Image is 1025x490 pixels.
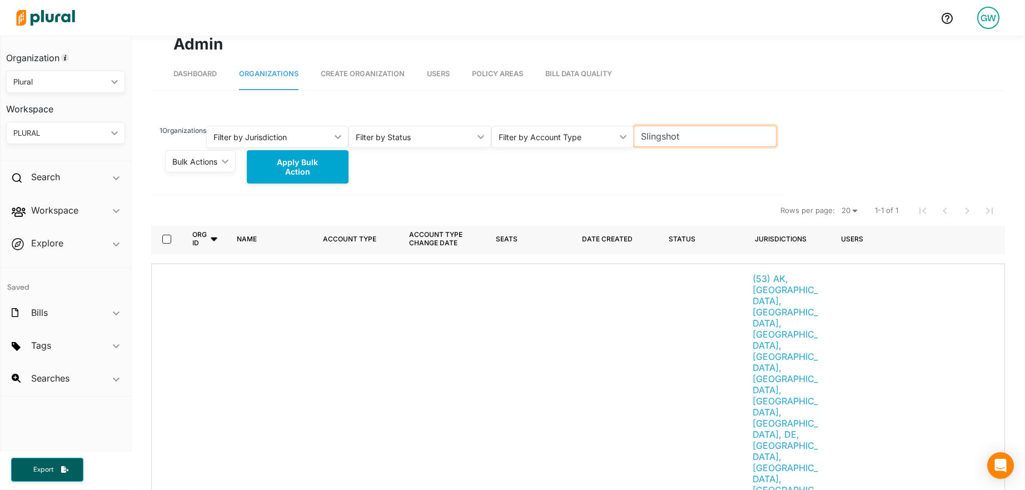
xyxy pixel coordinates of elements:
h3: Workspace [6,93,125,117]
span: Rows per page: [780,205,835,216]
div: Plural [13,76,107,88]
h2: Explore [31,237,63,249]
span: 1-1 of 1 [875,205,898,216]
div: Name [237,223,267,254]
div: 1 Organizations [160,126,206,148]
div: Filter by Account Type [499,131,616,143]
div: Account Type [323,235,376,243]
div: Status [669,223,705,254]
span: Dashboard [173,70,217,78]
h2: Search [31,171,60,183]
a: GW [968,2,1008,33]
div: Org ID [192,230,209,247]
button: Next Page [956,200,978,222]
input: select-all-rows [162,235,171,244]
a: Bill Data Quality [545,58,612,90]
h2: Workspace [31,204,78,216]
div: Users [841,235,863,243]
button: Previous Page [934,200,956,222]
button: Last Page [978,200,1001,222]
div: Open Intercom Messenger [987,452,1014,479]
div: Filter by Jurisdiction [213,131,331,143]
h1: Admin [173,32,983,56]
h2: Tags [31,339,51,352]
h2: Searches [31,372,69,384]
div: Name [237,235,257,243]
div: PLURAL [13,127,107,139]
div: Bulk Actions [172,156,217,167]
a: Policy Areas [472,58,523,90]
div: Account Type [323,223,386,254]
div: Seats [496,223,518,254]
a: Users [427,58,450,90]
div: Date Created [582,235,633,243]
span: Bill Data Quality [545,70,612,78]
h2: Bills [31,306,48,319]
div: Status [669,235,695,243]
div: GW [977,7,999,29]
button: First Page [912,200,934,222]
div: Tooltip anchor [60,53,70,63]
span: Create Organization [321,70,405,78]
span: Organizations [239,70,298,78]
div: Account Type Change Date [409,230,467,247]
div: Account Type Change Date [409,223,477,254]
a: Dashboard [173,58,217,90]
a: Create Organization [321,58,405,90]
div: Date Created [582,223,643,254]
span: Users [427,70,450,78]
input: Search by Name [634,126,777,147]
div: Jurisdictions [755,235,807,243]
div: Users [841,223,863,254]
div: Org ID [192,223,219,254]
div: Filter by Status [356,131,473,143]
h4: Saved [1,268,131,295]
button: Export [11,458,83,482]
button: Apply Bulk Action [247,150,349,184]
span: Export [26,465,61,474]
div: Seats [496,235,518,243]
a: Organizations [239,58,298,90]
div: Jurisdictions [755,223,807,254]
h3: Organization [6,42,125,66]
span: Policy Areas [472,70,523,78]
